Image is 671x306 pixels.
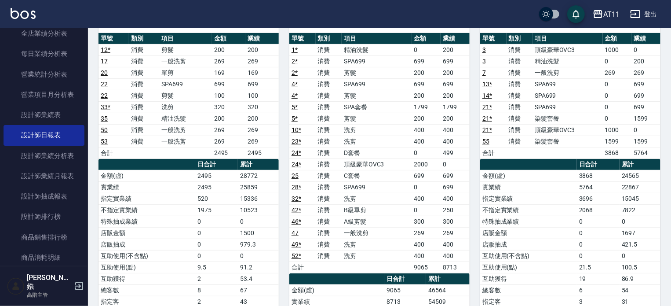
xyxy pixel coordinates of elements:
[412,101,441,113] td: 1799
[342,250,412,262] td: 洗剪
[620,262,660,273] td: 100.5
[316,170,342,181] td: 消費
[238,284,279,296] td: 67
[412,170,441,181] td: 699
[101,81,108,88] a: 22
[603,55,632,67] td: 0
[98,239,195,250] td: 店販抽成
[631,67,660,78] td: 269
[245,55,279,67] td: 269
[98,250,195,262] td: 互助使用(不含點)
[238,273,279,284] td: 53.4
[98,170,195,181] td: 金額(虛)
[412,33,441,44] th: 金額
[195,262,238,273] td: 9.5
[238,239,279,250] td: 979.3
[316,204,342,216] td: 消費
[480,193,577,204] td: 指定實業績
[412,181,441,193] td: 0
[631,136,660,147] td: 1599
[212,101,245,113] td: 320
[4,247,84,268] a: 商品消耗明細
[507,101,533,113] td: 消費
[245,90,279,101] td: 100
[577,227,620,239] td: 0
[631,44,660,55] td: 0
[342,55,412,67] td: SPA699
[426,273,470,285] th: 累計
[577,284,620,296] td: 6
[532,78,603,90] td: SPA699
[342,33,412,44] th: 項目
[195,227,238,239] td: 0
[98,262,195,273] td: 互助使用(點)
[195,250,238,262] td: 0
[195,181,238,193] td: 2495
[532,44,603,55] td: 頂級豪華OVC3
[342,90,412,101] td: 剪髮
[620,284,660,296] td: 54
[507,136,533,147] td: 消費
[27,291,72,299] p: 高階主管
[412,78,441,90] td: 699
[480,170,577,181] td: 金額(虛)
[480,250,577,262] td: 互助使用(不含點)
[480,216,577,227] td: 特殊抽成業績
[577,273,620,284] td: 19
[101,58,108,65] a: 17
[98,216,195,227] td: 特殊抽成業績
[245,136,279,147] td: 269
[480,239,577,250] td: 店販抽成
[159,101,212,113] td: 洗剪
[212,113,245,124] td: 200
[482,69,486,76] a: 7
[631,113,660,124] td: 1599
[129,33,159,44] th: 類別
[441,262,470,273] td: 8713
[316,159,342,170] td: 消費
[316,33,342,44] th: 類別
[603,44,632,55] td: 1000
[342,239,412,250] td: 洗剪
[620,193,660,204] td: 15045
[316,136,342,147] td: 消費
[7,277,25,295] img: Person
[532,136,603,147] td: 染髮套餐
[412,90,441,101] td: 200
[98,147,129,159] td: 合計
[507,78,533,90] td: 消費
[342,113,412,124] td: 剪髮
[441,170,470,181] td: 699
[4,64,84,85] a: 營業統計分析表
[195,273,238,284] td: 2
[342,78,412,90] td: SPA699
[316,193,342,204] td: 消費
[159,55,212,67] td: 一般洗剪
[316,67,342,78] td: 消費
[195,239,238,250] td: 0
[98,33,279,159] table: a dense table
[384,273,426,285] th: 日合計
[316,216,342,227] td: 消費
[101,69,108,76] a: 20
[480,181,577,193] td: 實業績
[238,262,279,273] td: 91.2
[620,159,660,170] th: 累計
[245,124,279,136] td: 269
[532,101,603,113] td: SPA699
[316,147,342,159] td: 消費
[342,136,412,147] td: 洗剪
[441,250,470,262] td: 400
[212,124,245,136] td: 269
[195,170,238,181] td: 2495
[441,67,470,78] td: 200
[245,113,279,124] td: 200
[441,159,470,170] td: 0
[480,33,507,44] th: 單號
[342,193,412,204] td: 洗剪
[412,239,441,250] td: 400
[289,262,316,273] td: 合計
[412,113,441,124] td: 200
[342,227,412,239] td: 一般洗剪
[212,147,245,159] td: 2495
